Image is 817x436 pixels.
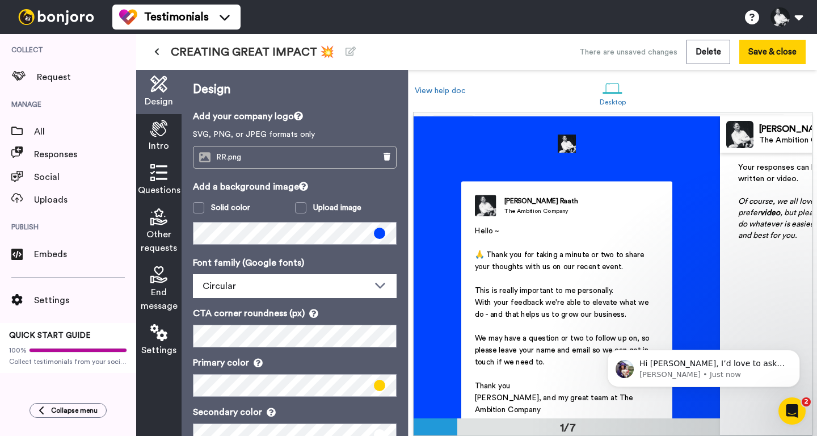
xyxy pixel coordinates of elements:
button: Save & close [739,40,806,64]
span: CREATING GREAT IMPACT 💥 [171,44,334,60]
div: The Ambition Company [504,207,578,215]
span: Testimonials [144,9,209,25]
div: Desktop [600,98,626,106]
span: Embeds [34,248,136,261]
p: Secondary color [193,405,397,419]
div: 1/7 [541,420,595,436]
span: 100% [9,346,27,355]
span: Other requests [141,228,177,255]
div: [PERSON_NAME] Raath [504,196,578,206]
a: Desktop [594,73,632,112]
img: bj-logo-header-white.svg [14,9,99,25]
span: End message [141,286,178,313]
span: Circular [203,282,236,291]
span: video [760,209,780,217]
span: Settings [141,343,176,357]
span: We may have a question or two to follow up on, so please leave your name and email so we can get ... [475,334,652,366]
iframe: Intercom notifications message [590,326,817,405]
iframe: Intercom live chat [778,397,806,425]
span: RR.png [216,153,247,162]
img: Profile Image [726,121,753,148]
p: Font family (Google fonts) [193,256,397,270]
span: This is really important to me personally. [475,286,614,294]
span: Questions [138,183,180,197]
span: Hello ~ [475,227,499,234]
img: f0e00509-123b-4fff-a51f-5371d31be5d1 [558,135,576,153]
button: Collapse menu [30,403,107,418]
span: Social [34,170,136,184]
div: There are unsaved changes [579,47,677,58]
span: Settings [34,294,136,307]
p: Add a background image [193,180,397,194]
span: Intro [149,139,169,153]
span: Responses [34,148,136,161]
p: Add your company logo [193,110,397,123]
span: Design [145,95,173,108]
span: With your feedback we're able to elevate what we do - and that helps us to grow our business. [475,298,651,318]
span: 2 [802,397,811,406]
span: All [34,125,136,139]
p: CTA corner roundness (px) [193,307,397,320]
span: [PERSON_NAME], and my great team at The Ambition Company [475,393,635,413]
a: View help doc [415,87,466,95]
p: SVG, PNG, or JPEG formats only [193,129,397,140]
p: Primary color [193,356,397,370]
img: tm-color.svg [119,8,137,26]
div: Solid color [211,202,250,213]
span: Collapse menu [51,406,98,415]
span: 🙏 Thank you for taking a minute or two to share your thoughts with us on our recent event. [475,250,647,270]
span: Uploads [34,193,136,207]
div: Upload image [313,202,361,213]
span: Request [37,70,136,84]
span: QUICK START GUIDE [9,332,91,339]
button: Delete [687,40,730,64]
span: Thank you [475,381,511,389]
span: Collect testimonials from your socials [9,357,127,366]
img: The Ambition Company [475,195,496,216]
p: Design [193,81,397,98]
